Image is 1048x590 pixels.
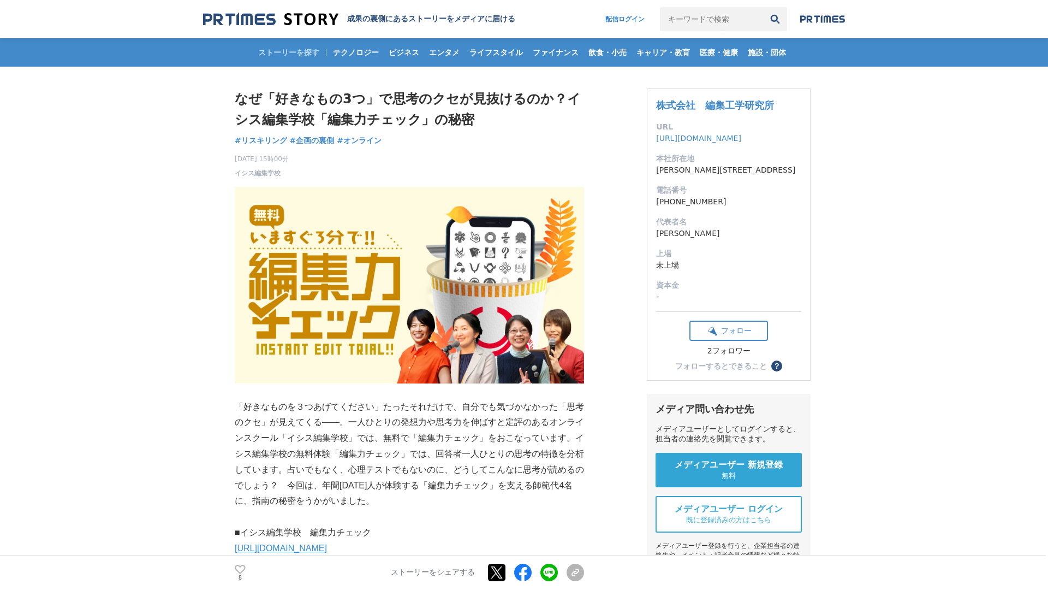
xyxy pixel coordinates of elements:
span: #オンライン [337,135,382,145]
div: メディアユーザー登録を行うと、企業担当者の連絡先や、イベント・記者会見の情報など様々な特記情報を閲覧できます。 ※内容はストーリー・プレスリリースにより異なります。 [656,541,802,588]
a: テクノロジー [329,38,383,67]
a: [URL][DOMAIN_NAME] [656,134,741,143]
a: 配信ログイン [594,7,656,31]
dd: [PHONE_NUMBER] [656,196,801,208]
dt: 電話番号 [656,185,801,196]
a: メディアユーザー ログイン 既に登録済みの方はこちら [656,496,802,533]
a: #リスキリング [235,135,287,146]
a: エンタメ [425,38,464,67]
img: 成果の裏側にあるストーリーをメディアに届ける [203,12,338,27]
span: ビジネス [384,48,424,57]
a: ファイナンス [528,38,583,67]
dt: 資本金 [656,280,801,291]
h2: 成果の裏側にあるストーリーをメディアに届ける [347,14,515,24]
span: テクノロジー [329,48,383,57]
dd: - [656,291,801,303]
a: イシス編集学校 [235,168,281,178]
dt: 上場 [656,248,801,259]
span: エンタメ [425,48,464,57]
a: 飲食・小売 [584,38,631,67]
dd: 未上場 [656,259,801,271]
div: メディアユーザーとしてログインすると、担当者の連絡先を閲覧できます。 [656,424,802,444]
span: ファイナンス [528,48,583,57]
span: メディアユーザー 新規登録 [675,459,783,471]
a: ビジネス [384,38,424,67]
img: prtimes [800,15,845,23]
span: ？ [773,362,781,370]
span: [DATE] 15時00分 [235,154,289,164]
span: 既に登録済みの方はこちら [686,515,771,525]
span: 医療・健康 [695,48,742,57]
img: thumbnail_16603570-a315-11f0-9420-dbc182b1518c.png [235,187,584,383]
p: ストーリーをシェアする [391,568,475,578]
a: #オンライン [337,135,382,146]
div: 2フォロワー [689,346,768,356]
p: ■イシス編集学校 編集力チェック [235,525,584,541]
span: #企画の裏側 [290,135,335,145]
input: キーワードで検索 [660,7,763,31]
div: メディア問い合わせ先 [656,403,802,416]
p: 「好きなものを３つあげてください」たったそれだけで、自分でも気づかなかった「思考のクセ」が見えてくる――。一人ひとりの発想力や思考力を伸ばすと定評のあるオンラインスクール「イシス編集学校」では、... [235,399,584,510]
span: 施設・団体 [743,48,790,57]
a: 成果の裏側にあるストーリーをメディアに届ける 成果の裏側にあるストーリーをメディアに届ける [203,12,515,27]
a: ライフスタイル [465,38,527,67]
span: ライフスタイル [465,48,527,57]
div: フォローするとできること [675,362,767,370]
span: メディアユーザー ログイン [675,504,783,515]
dd: [PERSON_NAME] [656,228,801,239]
button: ？ [771,361,782,371]
dt: 本社所在地 [656,153,801,164]
dd: [PERSON_NAME][STREET_ADDRESS] [656,164,801,176]
a: 医療・健康 [695,38,742,67]
button: フォロー [689,321,768,341]
h1: なぜ「好きなもの3つ」で思考のクセが見抜けるのか？イシス編集学校「編集力チェック」の秘密 [235,88,584,131]
a: キャリア・教育 [632,38,694,67]
span: キャリア・教育 [632,48,694,57]
span: #リスキリング [235,135,287,145]
button: 検索 [763,7,787,31]
dt: URL [656,121,801,133]
span: 飲食・小売 [584,48,631,57]
a: [URL][DOMAIN_NAME] [235,544,327,553]
span: 無料 [722,471,736,481]
p: 8 [235,575,246,581]
a: メディアユーザー 新規登録 無料 [656,453,802,487]
a: 施設・団体 [743,38,790,67]
a: 株式会社 編集工学研究所 [656,99,774,111]
a: #企画の裏側 [290,135,335,146]
dt: 代表者名 [656,216,801,228]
